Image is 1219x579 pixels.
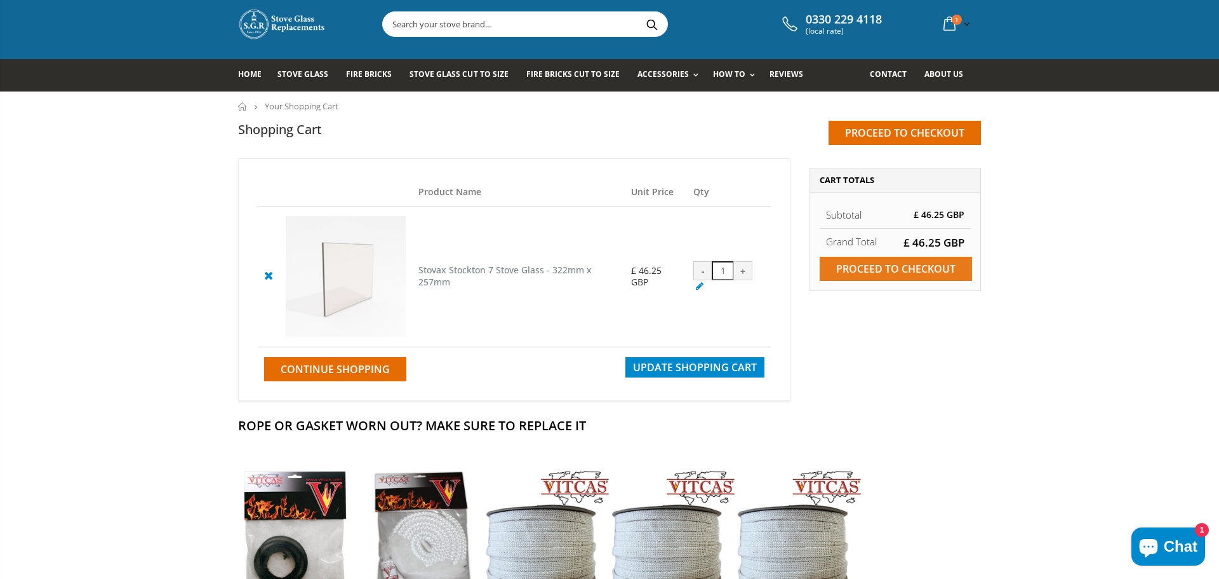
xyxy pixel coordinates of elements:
[713,69,745,79] span: How To
[924,59,973,92] a: About us
[238,59,271,92] a: Home
[238,121,322,138] h1: Shopping Cart
[265,100,338,112] span: Your Shopping Cart
[410,59,517,92] a: Stove Glass Cut To Size
[238,102,248,111] a: Home
[286,216,406,336] img: Stovax Stockton 7 Stove Glass - 322mm x 257mm
[820,257,972,281] input: Proceed to checkout
[806,27,882,36] span: (local rate)
[1128,528,1209,569] inbox-online-store-chat: Shopify online store chat
[914,208,964,221] span: £ 46.25 GBP
[526,59,629,92] a: Fire Bricks Cut To Size
[826,208,862,221] span: Subtotal
[346,69,392,79] span: Fire Bricks
[410,69,508,79] span: Stove Glass Cut To Size
[637,59,705,92] a: Accessories
[779,13,882,36] a: 0330 229 4118 (local rate)
[870,69,907,79] span: Contact
[637,69,689,79] span: Accessories
[412,178,625,207] th: Product Name
[418,264,592,288] a: Stovax Stockton 7 Stove Glass - 322mm x 257mm
[526,69,620,79] span: Fire Bricks Cut To Size
[826,235,877,248] strong: Grand Total
[769,69,803,79] span: Reviews
[277,59,338,92] a: Stove Glass
[903,235,964,250] span: £ 46.25 GBP
[238,417,981,434] h2: Rope Or Gasket Worn Out? Make Sure To Replace It
[938,11,973,36] a: 1
[687,178,771,207] th: Qty
[238,69,262,79] span: Home
[733,261,752,280] div: +
[631,264,662,288] span: £ 46.25 GBP
[625,178,687,207] th: Unit Price
[829,121,981,145] input: Proceed to checkout
[383,12,809,36] input: Search your stove brand...
[637,12,666,36] button: Search
[264,357,406,381] a: Continue Shopping
[625,357,764,378] button: Update Shopping Cart
[713,59,761,92] a: How To
[806,13,882,27] span: 0330 229 4118
[633,360,757,374] span: Update Shopping Cart
[952,15,962,25] span: 1
[346,59,401,92] a: Fire Bricks
[693,261,712,280] div: -
[277,69,328,79] span: Stove Glass
[769,59,813,92] a: Reviews
[820,174,874,186] span: Cart Totals
[924,69,963,79] span: About us
[281,362,390,376] span: Continue Shopping
[238,8,327,40] img: Stove Glass Replacement
[870,59,916,92] a: Contact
